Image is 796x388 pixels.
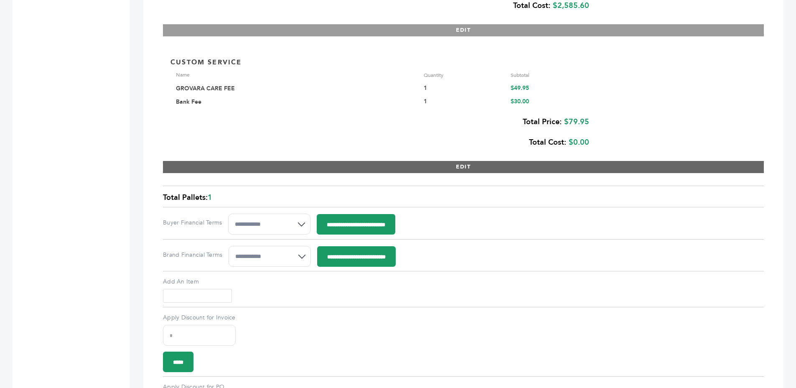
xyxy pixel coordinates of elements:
label: Buyer Financial Terms [163,219,222,227]
div: $49.95 [511,84,591,93]
div: 1 [424,98,504,106]
button: EDIT [163,24,764,36]
div: GROVARA CARE FEE [176,84,417,93]
b: Total Cost: [529,137,566,148]
label: Apply Discount for Invoice [163,314,236,322]
div: $79.95 $0.00 [170,112,589,153]
p: Custom Service [170,58,242,67]
span: 1 [208,192,212,203]
b: Total Price: [523,117,562,127]
div: $30.00 [511,98,591,106]
span: Total Pallets: [163,192,208,203]
div: 1 [424,84,504,93]
div: Name [176,71,417,79]
div: Quantity [424,71,504,79]
label: Brand Financial Terms [163,251,222,259]
button: EDIT [163,161,764,173]
div: Bank Fee [176,98,417,106]
label: Add An Item [163,278,764,286]
div: Subtotal [511,71,591,79]
b: Total Cost: [513,0,550,11]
